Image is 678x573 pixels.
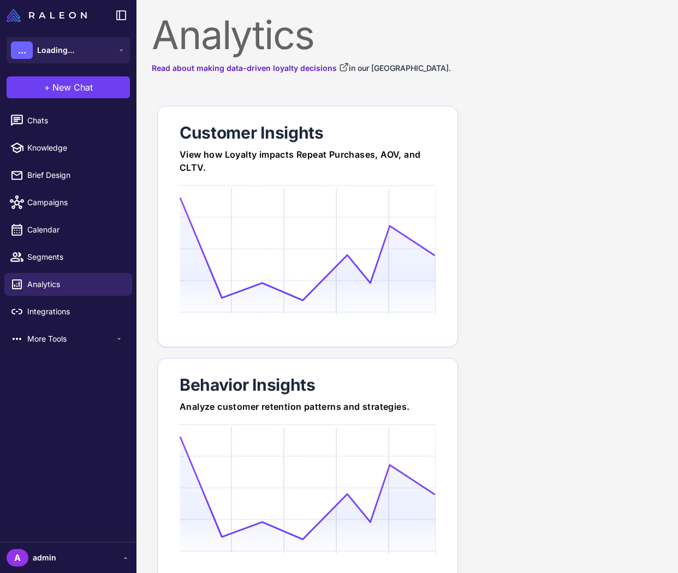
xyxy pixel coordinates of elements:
[180,400,436,413] div: Analyze customer retention patterns and strategies.
[4,273,132,296] a: Analytics
[7,9,87,22] img: Raleon Logo
[27,333,115,345] span: More Tools
[4,218,132,241] a: Calendar
[37,44,74,56] span: Loading...
[7,37,130,63] button: ...Loading...
[27,169,123,181] span: Brief Design
[152,62,349,74] a: Read about making data-driven loyalty decisions
[27,196,123,208] span: Campaigns
[4,136,132,159] a: Knowledge
[180,374,436,396] div: Behavior Insights
[7,9,91,22] a: Raleon Logo
[27,115,123,127] span: Chats
[44,81,50,94] span: +
[52,81,93,94] span: New Chat
[33,552,56,564] span: admin
[349,63,451,73] span: in our [GEOGRAPHIC_DATA].
[4,109,132,132] a: Chats
[27,278,123,290] span: Analytics
[27,251,123,263] span: Segments
[152,15,663,55] div: Analytics
[180,122,436,144] div: Customer Insights
[7,76,130,98] button: +New Chat
[27,224,123,236] span: Calendar
[27,142,123,154] span: Knowledge
[7,549,28,566] div: A
[27,306,123,318] span: Integrations
[4,191,132,214] a: Campaigns
[157,106,458,347] a: Customer InsightsView how Loyalty impacts Repeat Purchases, AOV, and CLTV.
[11,41,33,59] div: ...
[4,300,132,323] a: Integrations
[180,148,436,174] div: View how Loyalty impacts Repeat Purchases, AOV, and CLTV.
[4,246,132,268] a: Segments
[4,164,132,187] a: Brief Design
